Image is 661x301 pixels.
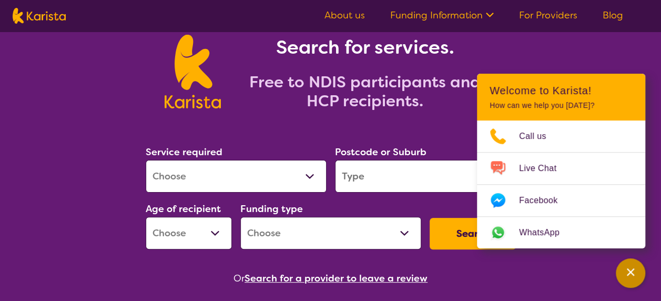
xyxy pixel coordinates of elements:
ul: Choose channel [477,121,645,248]
span: Call us [519,128,559,144]
label: Age of recipient [146,203,221,215]
div: Channel Menu [477,74,645,248]
button: Search [430,218,516,249]
p: How can we help you [DATE]? [490,101,633,110]
a: About us [324,9,365,22]
a: Blog [603,9,623,22]
img: Karista logo [165,35,221,108]
label: Postcode or Suburb [335,146,426,158]
h2: Welcome to Karista! [490,84,633,97]
input: Type [335,160,516,193]
h2: Free to NDIS participants and HCP recipients. [233,73,496,111]
a: For Providers [519,9,577,22]
label: Funding type [240,203,303,215]
span: Or [233,270,245,286]
button: Channel Menu [616,258,645,288]
button: Search for a provider to leave a review [245,270,428,286]
span: WhatsApp [519,225,572,240]
span: Live Chat [519,160,569,176]
span: Facebook [519,193,570,208]
h1: Search for services. [233,35,496,60]
label: Service required [146,146,222,158]
a: Web link opens in a new tab. [477,217,645,248]
a: Funding Information [390,9,494,22]
img: Karista logo [13,8,66,24]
